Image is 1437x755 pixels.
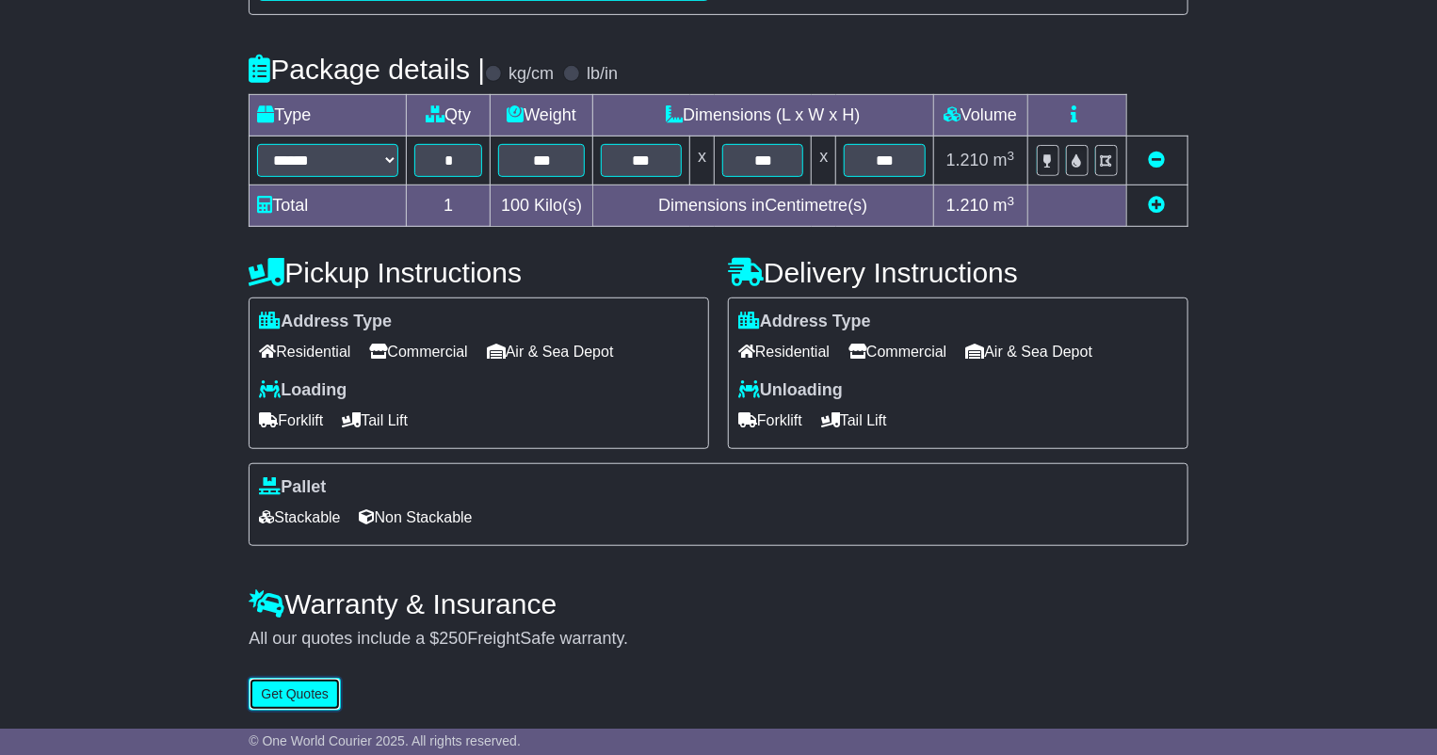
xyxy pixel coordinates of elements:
span: Commercial [369,337,467,366]
label: Unloading [738,380,843,401]
span: Tail Lift [821,406,887,435]
td: Total [250,185,407,227]
sup: 3 [1008,149,1015,163]
div: All our quotes include a $ FreightSafe warranty. [249,629,1187,650]
span: Commercial [848,337,946,366]
td: Dimensions in Centimetre(s) [593,185,934,227]
span: © One World Courier 2025. All rights reserved. [249,733,521,748]
span: 100 [501,196,529,215]
td: Qty [407,95,491,137]
h4: Delivery Instructions [728,257,1188,288]
td: x [690,137,715,185]
label: lb/in [587,64,618,85]
label: Address Type [738,312,871,332]
span: 1.210 [946,196,989,215]
label: Address Type [259,312,392,332]
span: m [993,151,1015,169]
label: Pallet [259,477,326,498]
h4: Pickup Instructions [249,257,709,288]
span: 250 [439,629,467,648]
td: Volume [933,95,1027,137]
span: Forklift [259,406,323,435]
td: x [812,137,836,185]
td: Dimensions (L x W x H) [593,95,934,137]
span: Air & Sea Depot [965,337,1092,366]
span: m [993,196,1015,215]
span: Stackable [259,503,340,532]
sup: 3 [1008,194,1015,208]
label: kg/cm [509,64,554,85]
span: Residential [738,337,830,366]
span: Non Stackable [360,503,473,532]
td: Type [250,95,407,137]
a: Add new item [1149,196,1166,215]
span: Residential [259,337,350,366]
span: Tail Lift [342,406,408,435]
h4: Warranty & Insurance [249,588,1187,619]
span: Forklift [738,406,802,435]
h4: Package details | [249,54,485,85]
label: Loading [259,380,347,401]
button: Get Quotes [249,678,341,711]
a: Remove this item [1149,151,1166,169]
span: Air & Sea Depot [487,337,614,366]
td: 1 [407,185,491,227]
td: Kilo(s) [491,185,593,227]
span: 1.210 [946,151,989,169]
td: Weight [491,95,593,137]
